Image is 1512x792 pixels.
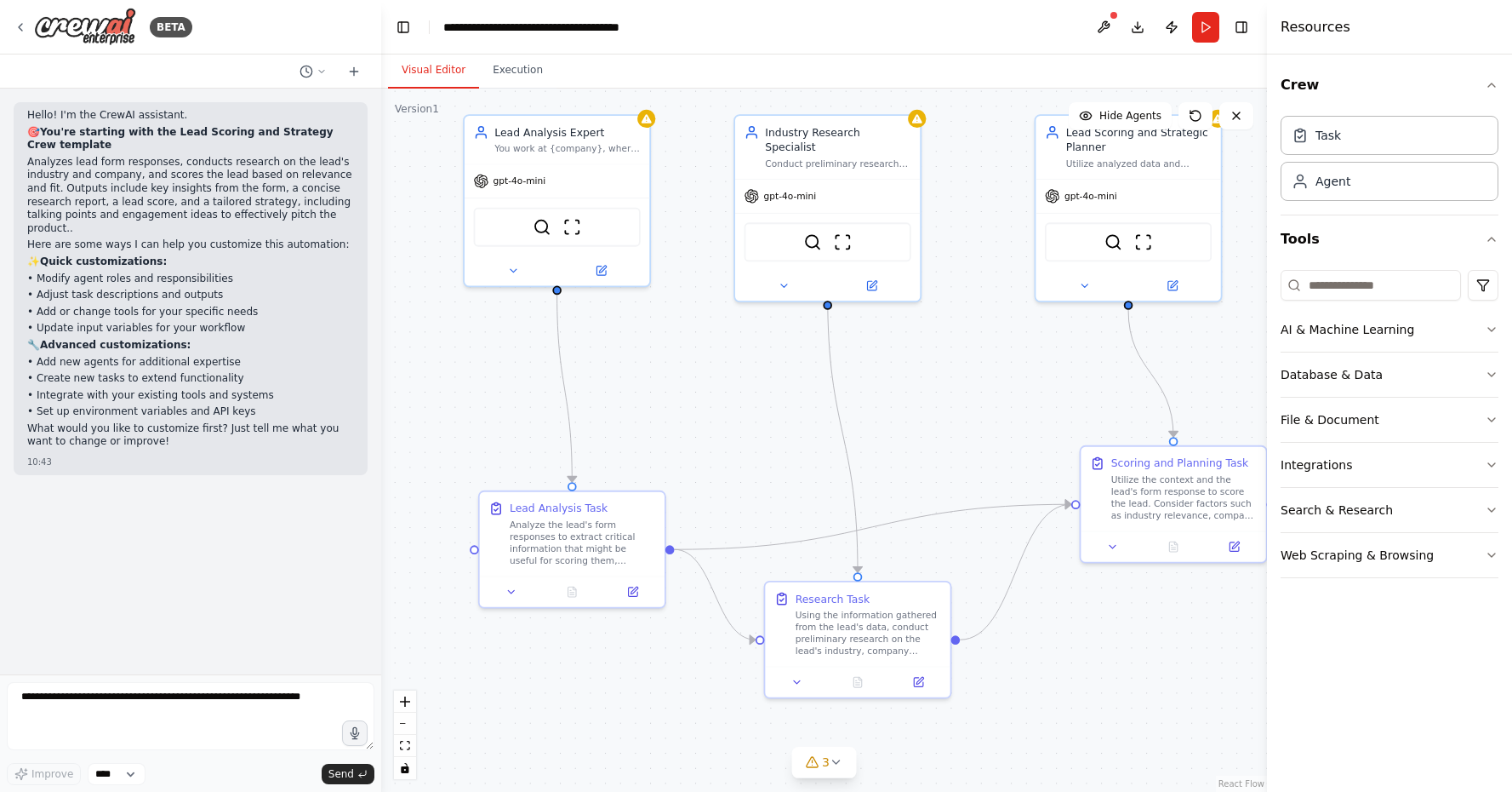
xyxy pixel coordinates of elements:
[1281,321,1414,338] div: AI & Machine Learning
[1281,215,1498,263] button: Tools
[27,156,354,236] p: Analyzes lead form responses, conducts research on the lead's industry and company, and scores th...
[1142,538,1206,556] button: No output available
[27,422,354,449] p: What would you like to customize first? Just tell me what you want to change or improve!
[27,238,354,252] p: Here are some ways I can help you customize this automation:
[1281,456,1352,473] div: Integrations
[796,591,870,606] div: Research Task
[1111,456,1248,471] div: Scoring and Planning Task
[27,405,354,419] p: • Set up environment variables and API keys
[791,747,857,778] button: 3
[1281,17,1350,37] h4: Resources
[558,261,643,279] button: Open in side panel
[796,609,941,657] div: Using the information gathered from the lead's data, conduct preliminary research on the lead's i...
[1099,109,1161,123] span: Hide Agents
[1218,779,1264,789] a: React Flow attribution
[765,158,910,169] div: Conduct preliminary research on the lead's industry, company size, and AI use case to provide a s...
[293,61,334,82] button: Switch to previous chat
[1121,310,1181,437] g: Edge from 2b5b5285-4033-425c-8836-790a3dcb494f to 7d9d6927-5caa-4798-b660-0a8c68efe85c
[1281,366,1383,383] div: Database & Data
[27,389,354,403] p: • Integrate with your existing tools and systems
[27,109,354,123] p: Hello! I'm the CrewAI assistant.
[1208,538,1260,556] button: Open in side panel
[510,501,608,516] div: Lead Analysis Task
[27,289,354,302] p: • Adjust task descriptions and outputs
[494,143,640,155] div: You work at {company}, where you main goal is to analyze leads form responses to extract essentia...
[1315,173,1350,190] div: Agent
[34,8,136,46] img: Logo
[394,713,416,735] button: zoom out
[960,496,1071,647] g: Edge from b9147602-40dc-4afe-ae4f-75aed73cb5d6 to 7d9d6927-5caa-4798-b660-0a8c68efe85c
[1230,15,1253,39] button: Hide right sidebar
[1281,533,1498,577] button: Web Scraping & Browsing
[829,277,914,295] button: Open in side panel
[27,126,354,152] p: 🎯
[391,15,415,39] button: Hide left sidebar
[1281,263,1498,592] div: Tools
[1080,445,1268,564] div: Scoring and Planning TaskUtilize the context and the lead's form response to score the lead. Cons...
[342,720,368,746] button: Click to speak your automation idea
[826,674,890,692] button: No output available
[388,53,479,89] button: Visual Editor
[674,496,1070,557] g: Edge from 38a434b5-a8ee-47bb-81e6-944f5a87230e to 7d9d6927-5caa-4798-b660-0a8c68efe85c
[674,542,755,647] g: Edge from 38a434b5-a8ee-47bb-81e6-944f5a87230e to b9147602-40dc-4afe-ae4f-75aed73cb5d6
[1130,277,1215,295] button: Open in side panel
[1281,547,1434,564] div: Web Scraping & Browsing
[1281,488,1498,532] button: Search & Research
[893,674,944,692] button: Open in side panel
[1111,473,1257,522] div: Utilize the context and the lead's form response to score the lead. Consider factors such as indu...
[478,491,666,609] div: Lead Analysis TaskAnalyze the lead's form responses to extract critical information that might be...
[150,17,192,37] div: BETA
[40,255,167,267] strong: Quick customizations:
[822,754,830,771] span: 3
[7,763,81,785] button: Improve
[394,757,416,779] button: toggle interactivity
[1064,190,1117,202] span: gpt-4o-mini
[328,767,354,781] span: Send
[1281,61,1498,109] button: Crew
[443,19,635,36] nav: breadcrumb
[733,114,921,302] div: Industry Research SpecialistConduct preliminary research on the lead's industry, company size, an...
[1281,353,1498,397] button: Database & Data
[27,255,354,269] p: ✨
[563,218,581,236] img: ScrapeWebsiteTool
[27,356,354,370] p: • Add new agents for additional expertise
[27,322,354,336] p: • Update input variables for your workflow
[1281,443,1498,487] button: Integrations
[533,218,551,236] img: SerperDevTool
[820,295,865,572] g: Edge from 14522d44-cf14-4517-a4a0-c5a12647f46c to b9147602-40dc-4afe-ae4f-75aed73cb5d6
[550,295,579,482] g: Edge from 89b06761-059f-4533-bf9b-7df6b5e6dc26 to 38a434b5-a8ee-47bb-81e6-944f5a87230e
[395,102,439,116] div: Version 1
[510,519,655,567] div: Analyze the lead's form responses to extract critical information that might be useful for scorin...
[27,372,354,386] p: • Create new tasks to extend functionality
[764,581,952,699] div: Research TaskUsing the information gathered from the lead's data, conduct preliminary research on...
[1281,398,1498,442] button: File & Document
[340,61,368,82] button: Start a new chat
[1134,233,1152,251] img: ScrapeWebsiteTool
[479,53,556,89] button: Execution
[394,735,416,757] button: fit view
[394,691,416,713] button: zoom in
[27,273,354,286] p: • Modify agent roles and responsibilities
[27,126,334,152] strong: You're starting with the Lead Scoring and Strategy Crew template
[494,175,546,187] span: gpt-4o-mini
[607,583,659,601] button: Open in side panel
[463,114,651,287] div: Lead Analysis ExpertYou work at {company}, where you main goal is to analyze leads form responses...
[1315,127,1341,144] div: Task
[1035,114,1223,302] div: Lead Scoring and Strategic PlannerUtilize analyzed data and research findings to score leads and ...
[1281,502,1393,519] div: Search & Research
[27,456,354,468] div: 10:43
[322,764,374,784] button: Send
[31,767,73,781] span: Improve
[27,306,354,319] p: • Add or change tools for your specific needs
[834,233,852,251] img: ScrapeWebsiteTool
[1104,233,1122,251] img: SerperDevTool
[394,691,416,779] div: React Flow controls
[1069,102,1172,129] button: Hide Agents
[765,125,910,155] div: Industry Research Specialist
[1066,125,1212,155] div: Lead Scoring and Strategic Planner
[27,339,354,353] p: 🔧
[494,125,640,141] div: Lead Analysis Expert
[1281,411,1379,428] div: File & Document
[540,583,604,601] button: No output available
[803,233,821,251] img: SerperDevTool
